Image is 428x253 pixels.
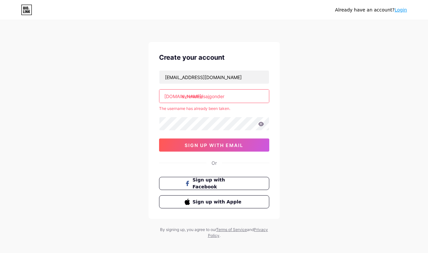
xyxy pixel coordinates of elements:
div: [DOMAIN_NAME]/ [164,93,203,100]
span: sign up with email [185,142,243,148]
button: Sign up with Apple [159,195,269,208]
div: Create your account [159,53,269,62]
div: Or [212,159,217,166]
div: By signing up, you agree to our and . [158,227,270,239]
button: sign up with email [159,138,269,152]
input: username [159,90,269,103]
div: Already have an account? [335,7,407,13]
a: Login [395,7,407,12]
input: Email [159,71,269,84]
button: Sign up with Facebook [159,177,269,190]
div: The username has already been taken. [159,106,269,112]
span: Sign up with Facebook [193,177,243,190]
span: Sign up with Apple [193,199,243,205]
a: Terms of Service [216,227,247,232]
